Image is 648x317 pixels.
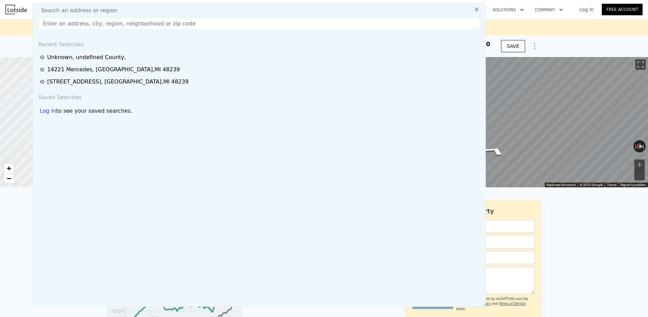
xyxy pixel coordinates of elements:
span: − [7,174,11,183]
input: Enter an address, city, region, neighborhood or zip code [38,17,480,30]
a: Terms of Service [499,302,526,305]
img: Lotside [5,5,27,14]
a: 14221 Mercedes, [GEOGRAPHIC_DATA],MI 48239 [40,66,481,74]
a: Unknown, undefined County, [40,53,481,61]
a: Log In [571,6,602,13]
span: to see your saved searches. [56,107,132,115]
div: v 4.0.25 [19,11,33,16]
div: 14221 Mercedes , [GEOGRAPHIC_DATA] , MI 48239 [47,66,180,74]
a: Report a problem [621,183,646,187]
img: tab_keywords_by_traffic_grey.svg [68,39,73,45]
button: Toggle fullscreen view [635,59,646,70]
a: [STREET_ADDRESS], [GEOGRAPHIC_DATA],MI 48239 [40,78,481,86]
button: SAVE [501,40,525,52]
div: Keywords by Traffic [75,40,114,44]
button: Zoom out [634,170,645,180]
div: This site is protected by reCAPTCHA and the Google and apply. [456,297,534,311]
a: Zoom in [4,163,14,173]
img: website_grey.svg [11,18,16,23]
div: Domain: [DOMAIN_NAME] [18,18,75,23]
tspan: $335 [113,309,123,314]
a: Zoom out [4,173,14,184]
span: + [7,164,11,172]
button: Reset the view [633,144,646,149]
div: Unknown , undefined County , [47,53,126,61]
img: tab_domain_overview_orange.svg [18,39,24,45]
a: Free Account [602,4,643,15]
span: © 2025 Google [580,183,603,187]
span: Search an address or region [36,6,117,15]
button: Keyboard shortcuts [547,183,576,187]
div: Saved Searches [36,88,483,104]
div: [STREET_ADDRESS] , [GEOGRAPHIC_DATA] , MI 48239 [47,78,189,86]
path: Go East, Westport Ave [468,143,519,158]
button: Solutions [487,4,530,16]
button: Zoom in [634,160,645,170]
button: Show Options [528,39,541,53]
button: Company [530,4,569,16]
img: logo_orange.svg [11,11,16,16]
div: Domain Overview [26,40,61,44]
div: Recent Searches [36,35,483,51]
a: Terms (opens in new tab) [607,183,616,187]
button: Rotate counterclockwise [633,140,637,152]
div: Log in [40,107,56,115]
button: Rotate clockwise [642,140,646,152]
